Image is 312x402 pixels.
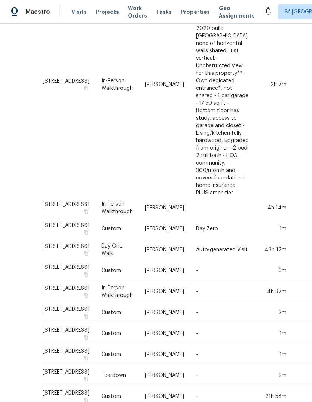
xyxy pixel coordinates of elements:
td: Custom [95,323,139,344]
td: [PERSON_NAME] [139,365,190,386]
td: [PERSON_NAME] [139,281,190,302]
button: Copy Address [83,355,89,362]
td: [PERSON_NAME] [139,239,190,260]
td: - [190,260,255,281]
td: 1m [255,218,293,239]
button: Copy Address [83,376,89,383]
td: - [190,344,255,365]
td: Custom [95,260,139,281]
td: Custom [95,302,139,323]
button: Copy Address [83,229,89,236]
td: [STREET_ADDRESS] [42,197,95,218]
td: Day Zero [190,218,255,239]
td: - [190,323,255,344]
span: Projects [96,8,119,16]
td: Custom [95,218,139,239]
button: Copy Address [83,334,89,341]
td: Auto-generated Visit [190,239,255,260]
td: 2m [255,365,293,386]
td: [PERSON_NAME] [139,344,190,365]
td: 2m [255,302,293,323]
span: Maestro [25,8,50,16]
td: Teardown [95,365,139,386]
span: Properties [181,8,210,16]
span: Tasks [156,9,172,15]
td: [STREET_ADDRESS] [42,344,95,365]
td: In-Person Walkthrough [95,281,139,302]
button: Copy Address [83,271,89,278]
td: 43h 12m [255,239,293,260]
td: 1m [255,323,293,344]
button: Copy Address [83,85,89,92]
td: 4h 14m [255,197,293,218]
td: [PERSON_NAME] [139,260,190,281]
td: Day One Walk [95,239,139,260]
td: - [190,365,255,386]
td: 4h 37m [255,281,293,302]
span: Work Orders [128,4,147,19]
span: Geo Assignments [219,4,255,19]
button: Copy Address [83,250,89,257]
td: [PERSON_NAME] [139,323,190,344]
td: - [190,281,255,302]
td: 6m [255,260,293,281]
button: Copy Address [83,208,89,215]
td: [PERSON_NAME] [139,197,190,218]
td: [STREET_ADDRESS] [42,260,95,281]
td: - [190,197,255,218]
button: Copy Address [83,313,89,320]
td: [PERSON_NAME] [139,302,190,323]
td: 1m [255,344,293,365]
td: [STREET_ADDRESS] [42,302,95,323]
td: [STREET_ADDRESS] [42,323,95,344]
td: Custom [95,344,139,365]
span: Visits [71,8,87,16]
td: [STREET_ADDRESS] [42,218,95,239]
td: [STREET_ADDRESS] [42,281,95,302]
td: - [190,302,255,323]
td: [PERSON_NAME] [139,218,190,239]
td: In-Person Walkthrough [95,197,139,218]
td: [STREET_ADDRESS] [42,365,95,386]
button: Copy Address [83,292,89,299]
td: [STREET_ADDRESS] [42,239,95,260]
